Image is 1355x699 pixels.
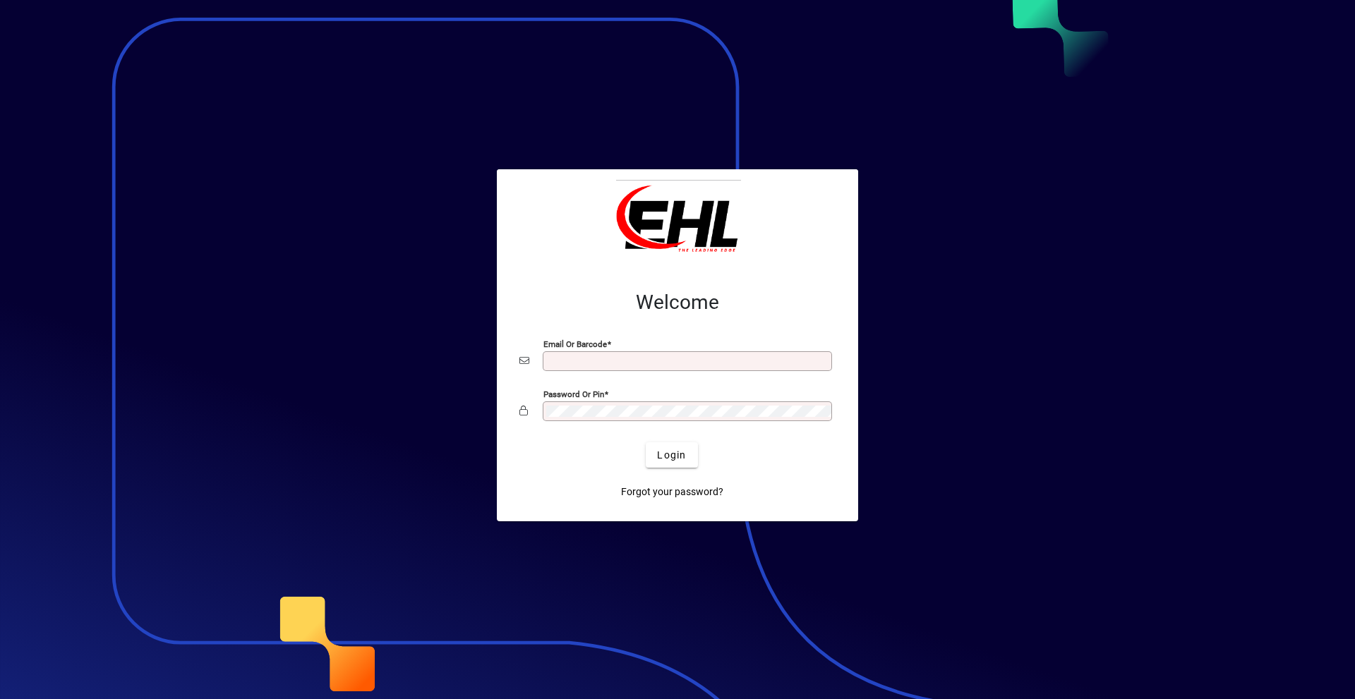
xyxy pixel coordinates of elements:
mat-label: Email or Barcode [543,339,607,349]
h2: Welcome [519,291,836,315]
span: Login [657,448,686,463]
span: Forgot your password? [621,485,723,499]
mat-label: Password or Pin [543,389,604,399]
a: Forgot your password? [615,479,729,504]
button: Login [646,442,697,468]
